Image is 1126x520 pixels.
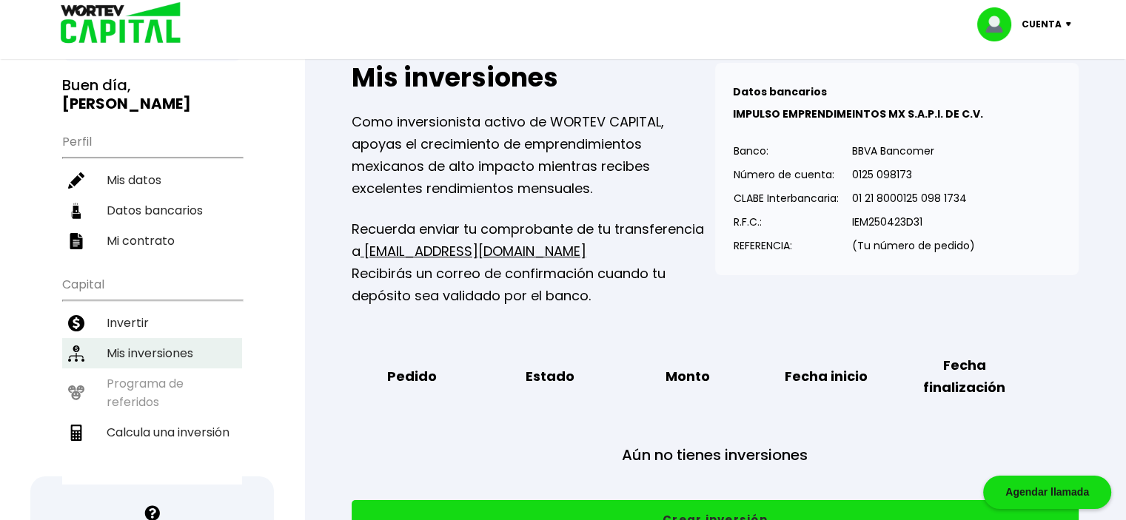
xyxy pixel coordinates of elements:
[352,111,715,200] p: Como inversionista activo de WORTEV CAPITAL, apoyas el crecimiento de emprendimientos mexicanos d...
[62,308,242,338] a: Invertir
[352,446,1079,465] h3: Aún no tienes inversiones
[68,315,84,331] img: invertir-icon.b3b967d7.svg
[62,165,242,195] a: Mis datos
[1062,22,1082,27] img: icon-down
[983,476,1111,509] div: Agendar llamada
[1022,13,1062,36] p: Cuenta
[62,195,242,226] a: Datos bancarios
[68,425,84,441] img: calculadora-icon.17d418c4.svg
[68,172,84,189] img: editar-icon.952d3147.svg
[734,163,839,186] p: Número de cuenta:
[62,125,242,256] ul: Perfil
[62,268,242,484] ul: Capital
[734,187,839,209] p: CLABE Interbancaria:
[361,242,586,260] a: [EMAIL_ADDRESS][DOMAIN_NAME]
[852,211,975,233] p: IEM250423D31
[352,63,715,92] h2: Mis inversiones
[68,345,84,362] img: inversiones-icon.6695dc30.svg
[852,234,975,257] p: (Tu número de pedido)
[386,365,436,388] b: Pedido
[785,365,868,388] b: Fecha inicio
[906,354,1022,399] b: Fecha finalización
[62,338,242,368] a: Mis inversiones
[62,93,191,114] b: [PERSON_NAME]
[734,234,839,257] p: REFERENCIA:
[733,107,983,121] b: IMPULSO EMPRENDIMEINTOS MX S.A.P.I. DE C.V.
[852,140,975,162] p: BBVA Bancomer
[62,76,242,113] h3: Buen día,
[734,140,839,162] p: Banco:
[852,187,975,209] p: 01 21 8000125 098 1734
[733,84,827,99] b: Datos bancarios
[526,365,574,388] b: Estado
[68,203,84,219] img: datos-icon.10cf9172.svg
[666,365,710,388] b: Monto
[977,7,1022,41] img: profile-image
[734,211,839,233] p: R.F.C.:
[352,218,715,307] p: Recuerda enviar tu comprobante de tu transferencia a Recibirás un correo de confirmación cuando t...
[62,226,242,256] a: Mi contrato
[68,233,84,249] img: contrato-icon.f2db500c.svg
[852,163,975,186] p: 0125 098173
[62,417,242,448] a: Calcula una inversión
